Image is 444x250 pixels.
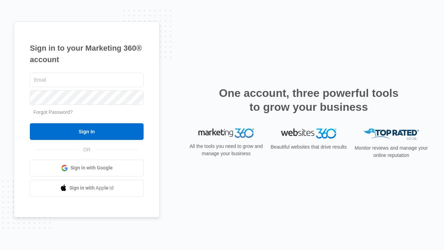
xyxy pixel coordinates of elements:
[187,143,265,157] p: All the tools you need to grow and manage your business
[30,160,144,176] a: Sign in with Google
[364,128,419,140] img: Top Rated Local
[281,128,336,139] img: Websites 360
[69,184,114,192] span: Sign in with Apple Id
[30,180,144,197] a: Sign in with Apple Id
[30,123,144,140] input: Sign In
[217,86,401,114] h2: One account, three powerful tools to grow your business
[30,73,144,87] input: Email
[70,164,113,172] span: Sign in with Google
[198,128,254,138] img: Marketing 360
[33,109,73,115] a: Forgot Password?
[30,42,144,65] h1: Sign in to your Marketing 360® account
[78,146,95,153] span: OR
[270,143,348,151] p: Beautiful websites that drive results
[352,144,430,159] p: Monitor reviews and manage your online reputation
